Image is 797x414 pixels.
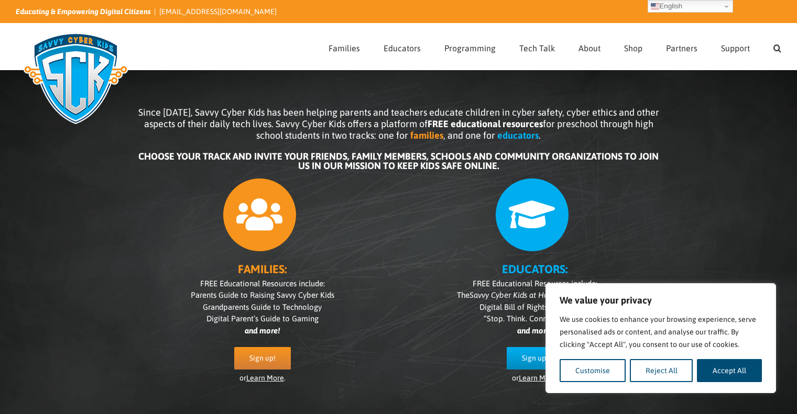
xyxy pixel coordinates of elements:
[444,24,496,70] a: Programming
[16,26,136,131] img: Savvy Cyber Kids Logo
[721,44,750,52] span: Support
[238,262,287,276] b: FAMILIES:
[484,314,586,323] span: “Stop. Think. Connect.” Poster
[428,118,543,129] b: FREE educational resources
[239,374,286,382] span: or .
[443,130,495,141] span: , and one for
[502,262,567,276] b: EDUCATORS:
[203,303,322,311] span: Grandparents Guide to Technology
[560,313,762,351] p: We use cookies to enhance your browsing experience, serve personalised ads or content, and analys...
[697,359,762,382] button: Accept All
[457,290,613,299] span: The Teacher’s Packs
[384,44,421,52] span: Educators
[329,24,781,70] nav: Main Menu
[444,44,496,52] span: Programming
[624,24,642,70] a: Shop
[410,130,443,141] b: families
[329,24,360,70] a: Families
[246,374,284,382] a: Learn More
[470,290,560,299] i: Savvy Cyber Kids at Home
[16,7,151,16] i: Educating & Empowering Digital Citizens
[519,44,555,52] span: Tech Talk
[507,347,563,370] a: Sign up!
[384,24,421,70] a: Educators
[473,279,597,288] span: FREE Educational Resources include:
[512,374,558,382] span: or .
[666,44,697,52] span: Partners
[578,24,601,70] a: About
[539,130,541,141] span: .
[624,44,642,52] span: Shop
[773,24,781,70] a: Search
[666,24,697,70] a: Partners
[249,354,276,363] span: Sign up!
[200,279,325,288] span: FREE Educational Resources include:
[560,359,626,382] button: Customise
[519,374,556,382] a: Learn More
[479,303,590,311] span: Digital Bill of Rights Lesson Plan
[560,294,762,307] p: We value your privacy
[519,24,555,70] a: Tech Talk
[138,151,659,171] b: CHOOSE YOUR TRACK AND INVITE YOUR FRIENDS, FAMILY MEMBERS, SCHOOLS AND COMMUNITY ORGANIZATIONS TO...
[721,24,750,70] a: Support
[245,326,280,335] i: and more!
[630,359,693,382] button: Reject All
[578,44,601,52] span: About
[522,354,548,363] span: Sign up!
[234,347,291,370] a: Sign up!
[206,314,319,323] span: Digital Parent’s Guide to Gaming
[497,130,539,141] b: educators
[329,44,360,52] span: Families
[191,290,334,299] span: Parents Guide to Raising Savvy Cyber Kids
[138,107,659,141] span: Since [DATE], Savvy Cyber Kids has been helping parents and teachers educate children in cyber sa...
[159,7,277,16] a: [EMAIL_ADDRESS][DOMAIN_NAME]
[651,2,659,10] img: en
[517,326,552,335] i: and more!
